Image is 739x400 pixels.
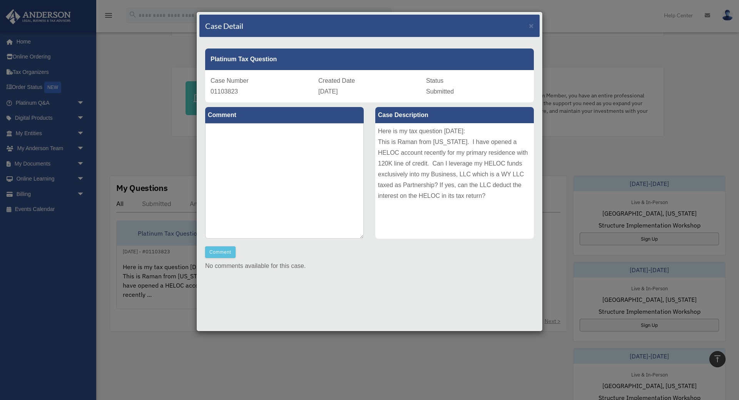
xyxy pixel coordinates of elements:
[211,77,249,84] span: Case Number
[205,49,534,70] div: Platinum Tax Question
[426,88,454,95] span: Submitted
[529,21,534,30] span: ×
[205,20,243,31] h4: Case Detail
[211,88,238,95] span: 01103823
[205,261,534,271] p: No comments available for this case.
[375,123,534,239] div: Here is my tax question [DATE]: This is Raman from [US_STATE]. I have opened a HELOC account rece...
[318,88,338,95] span: [DATE]
[375,107,534,123] label: Case Description
[426,77,443,84] span: Status
[318,77,355,84] span: Created Date
[205,107,364,123] label: Comment
[529,22,534,30] button: Close
[205,246,236,258] button: Comment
